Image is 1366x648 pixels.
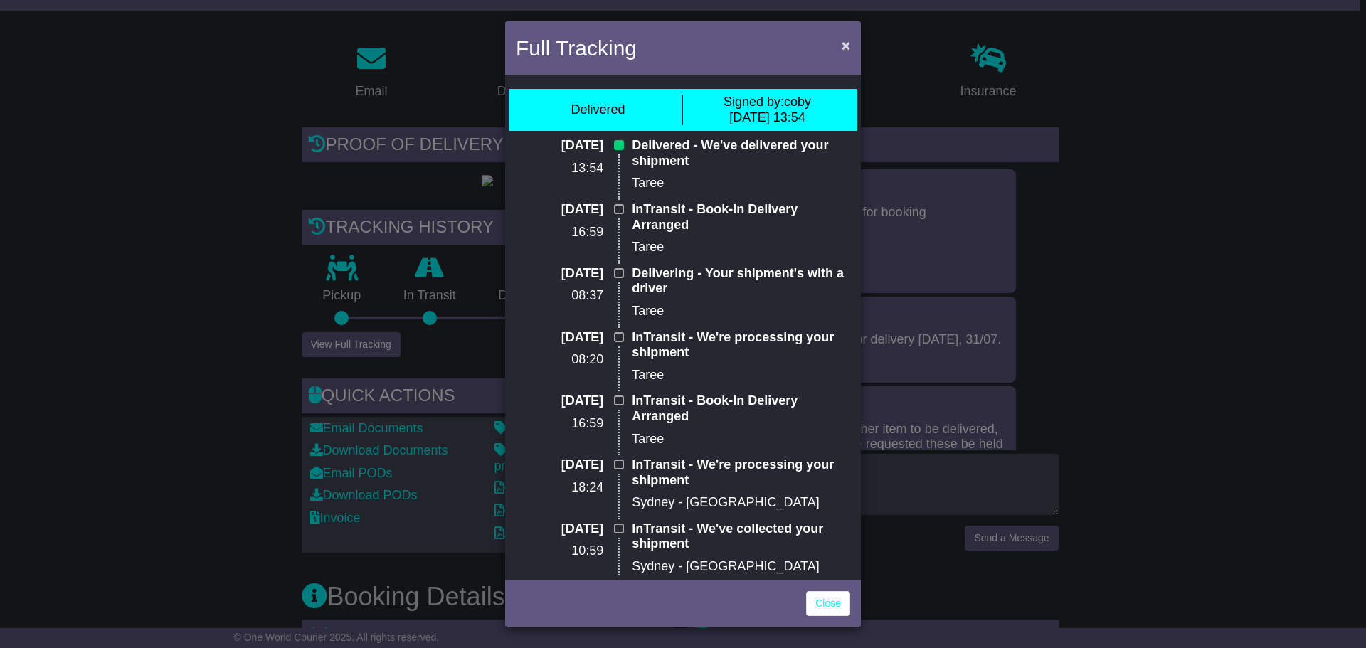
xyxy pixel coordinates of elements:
p: InTransit - Book-In Delivery Arranged [632,393,850,424]
p: Taree [632,240,850,255]
p: InTransit - We're processing your shipment [632,330,850,361]
span: Signed by: [724,95,784,109]
div: Delivered [571,102,625,118]
p: [DATE] [516,202,603,218]
p: 10:59 [516,543,603,559]
p: InTransit - We're processing your shipment [632,457,850,488]
div: coby [DATE] 13:54 [724,95,811,125]
p: Taree [632,176,850,191]
p: Taree [632,432,850,447]
p: Taree [632,304,850,319]
span: × [842,37,850,53]
p: Delivered - We've delivered your shipment [632,138,850,169]
p: 16:59 [516,416,603,432]
p: InTransit - We've collected your shipment [632,521,850,552]
p: [DATE] [516,266,603,282]
p: 13:54 [516,161,603,176]
p: 08:20 [516,352,603,368]
p: [DATE] [516,330,603,346]
p: InTransit - Book-In Delivery Arranged [632,202,850,233]
p: [DATE] [516,138,603,154]
p: [DATE] [516,457,603,473]
a: Close [806,591,850,616]
p: Delivering - Your shipment's with a driver [632,266,850,297]
p: 18:24 [516,480,603,496]
h4: Full Tracking [516,32,637,64]
p: [DATE] [516,393,603,409]
p: 16:59 [516,225,603,240]
p: [DATE] [516,521,603,537]
p: Sydney - [GEOGRAPHIC_DATA] [632,559,850,575]
p: Taree [632,368,850,383]
p: 08:37 [516,288,603,304]
p: Sydney - [GEOGRAPHIC_DATA] [632,495,850,511]
button: Close [835,31,857,60]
